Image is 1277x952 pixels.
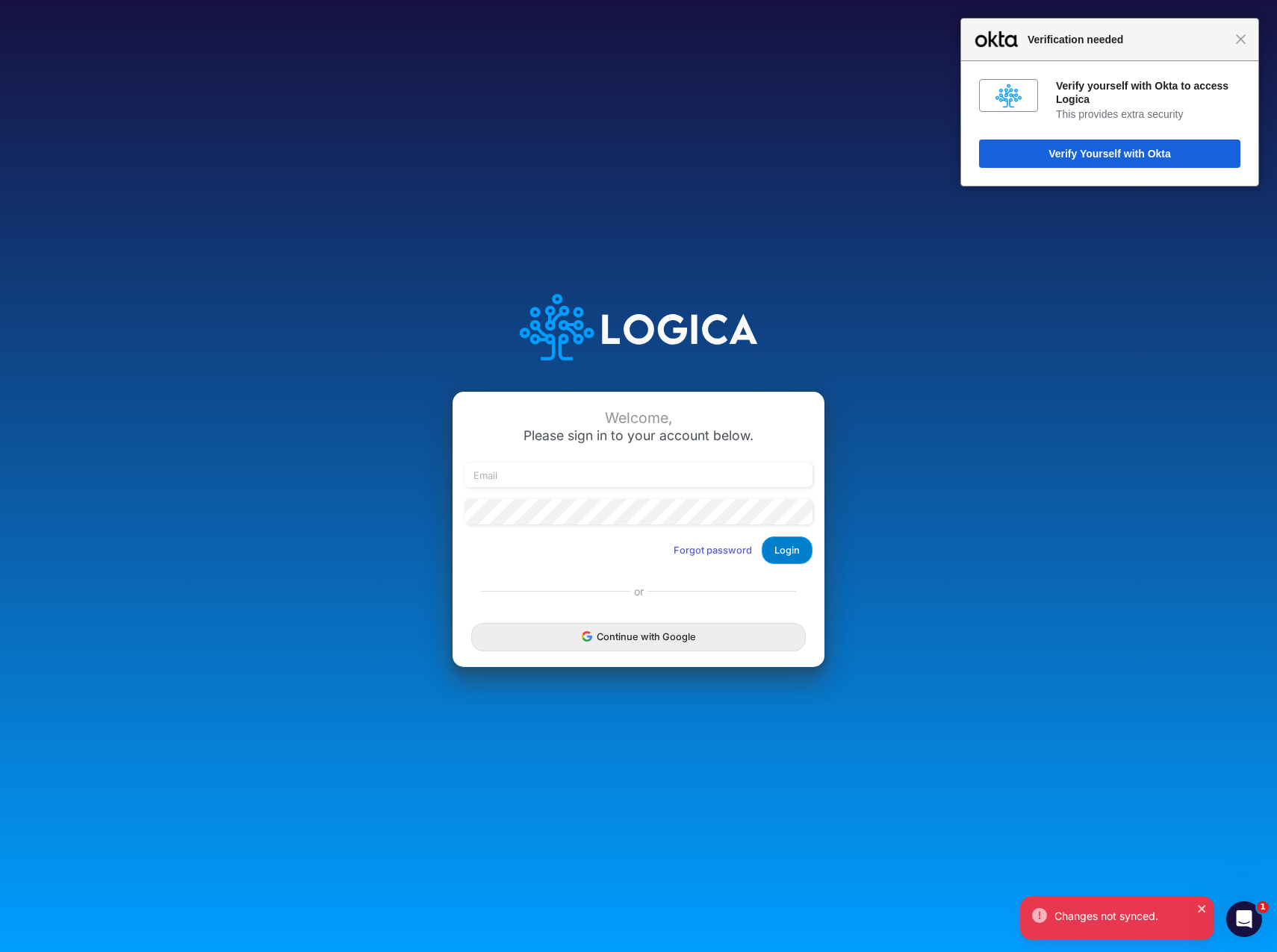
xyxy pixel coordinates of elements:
[979,140,1240,168] button: Verify Yourself with Okta
[1257,901,1269,913] span: 1
[1020,31,1235,48] span: Verification needed
[762,536,813,564] button: Login
[1054,908,1202,924] div: Changes not synced.
[995,83,1022,109] img: fs010y5i60s2y8B8v0x8
[471,623,806,651] button: Continue with Google
[1235,34,1246,45] span: Close
[464,410,813,427] div: Welcome,
[523,428,754,443] span: Please sign in to your account below.
[1226,901,1262,937] iframe: Intercom live chat
[664,538,762,563] button: Forgot password
[1056,107,1240,121] div: This provides extra security
[1056,79,1240,106] div: Verify yourself with Okta to access Logica
[464,463,813,488] input: Email
[1197,900,1208,915] button: close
